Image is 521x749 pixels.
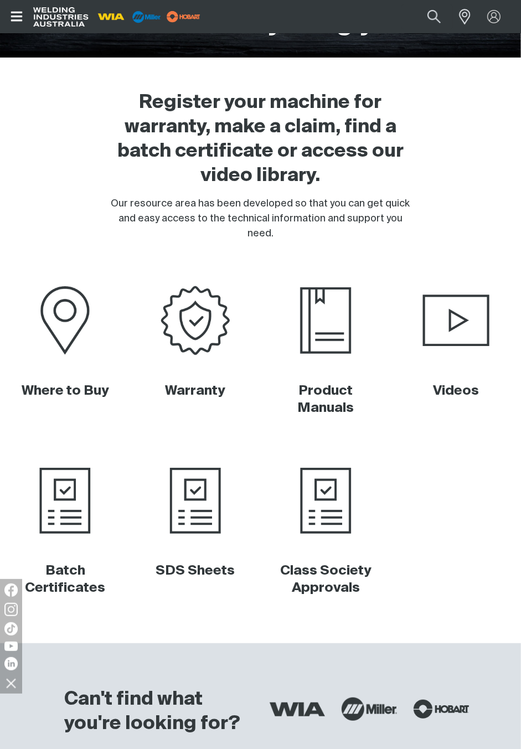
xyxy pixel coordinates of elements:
[9,463,121,539] img: Batch Certificates
[280,564,372,595] a: Class Society Approvals
[4,622,18,636] img: TikTok
[4,583,18,597] img: Facebook
[64,688,241,736] h2: Can't find what you're looking for?
[111,91,410,188] h2: Register your machine for warranty, make a claim, find a batch certificate or access our video li...
[342,698,397,720] img: Miller
[4,603,18,616] img: Instagram
[139,463,251,539] img: MSDS Sheets
[22,384,109,397] a: Where to Buy
[4,642,18,651] img: YouTube
[297,384,354,415] a: Product Manuals
[165,384,225,397] a: Warranty
[433,384,479,397] a: Videos
[270,702,325,716] img: WIA
[400,283,512,358] img: Videos
[111,199,410,239] span: Our resource area has been developed so that you can get quick and easy access to the technical i...
[2,674,20,693] img: hide socials
[414,700,469,719] img: Hobart
[401,4,453,29] input: Product name or item number...
[9,283,121,358] img: Where to Buy
[415,4,453,29] button: Search products
[25,564,105,595] a: Batch Certificates
[4,657,18,670] img: LinkedIn
[270,463,382,539] img: Class Society Approvals
[139,283,251,358] img: Warranty
[270,283,382,358] img: Product Support
[156,564,235,577] a: SDS Sheets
